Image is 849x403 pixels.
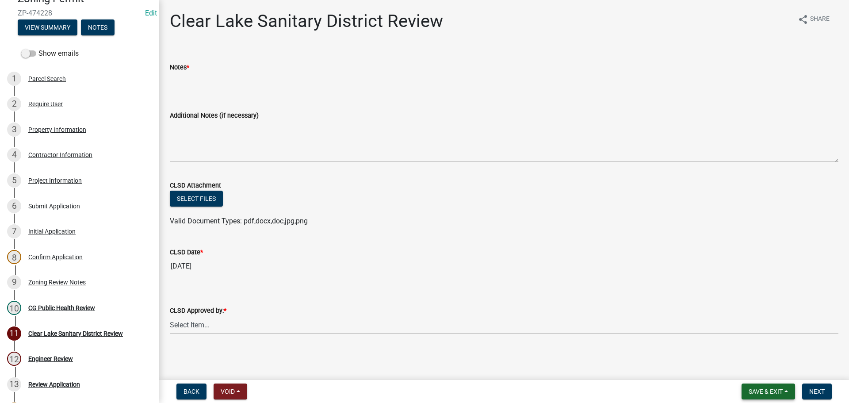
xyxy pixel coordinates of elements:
[28,101,63,107] div: Require User
[7,326,21,341] div: 11
[214,384,247,399] button: Void
[7,173,21,188] div: 5
[7,148,21,162] div: 4
[7,72,21,86] div: 1
[145,9,157,17] wm-modal-confirm: Edit Application Number
[802,384,832,399] button: Next
[28,381,80,388] div: Review Application
[18,24,77,31] wm-modal-confirm: Summary
[28,203,80,209] div: Submit Application
[28,356,73,362] div: Engineer Review
[170,217,308,225] span: Valid Document Types: pdf,docx,doc,jpg,png
[170,308,226,314] label: CLSD Approved by:
[18,9,141,17] span: ZP-474228
[28,254,83,260] div: Confirm Application
[742,384,795,399] button: Save & Exit
[145,9,157,17] a: Edit
[28,228,76,234] div: Initial Application
[791,11,837,28] button: shareShare
[798,14,808,25] i: share
[221,388,235,395] span: Void
[7,97,21,111] div: 2
[184,388,199,395] span: Back
[7,123,21,137] div: 3
[28,305,95,311] div: CG Public Health Review
[28,127,86,133] div: Property Information
[7,250,21,264] div: 8
[7,224,21,238] div: 7
[7,275,21,289] div: 9
[21,48,79,59] label: Show emails
[749,388,783,395] span: Save & Exit
[81,24,115,31] wm-modal-confirm: Notes
[810,14,830,25] span: Share
[170,183,221,189] label: CLSD Attachment
[7,377,21,391] div: 13
[28,279,86,285] div: Zoning Review Notes
[28,177,82,184] div: Project Information
[7,301,21,315] div: 10
[7,199,21,213] div: 6
[170,65,189,71] label: Notes
[170,249,203,256] label: CLSD Date
[170,113,259,119] label: Additional Notes (if necessary)
[28,152,92,158] div: Contractor Information
[81,19,115,35] button: Notes
[28,76,66,82] div: Parcel Search
[809,388,825,395] span: Next
[170,11,443,32] h1: Clear Lake Sanitary District Review
[170,191,223,207] button: Select files
[176,384,207,399] button: Back
[7,352,21,366] div: 12
[18,19,77,35] button: View Summary
[28,330,123,337] div: Clear Lake Sanitary District Review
